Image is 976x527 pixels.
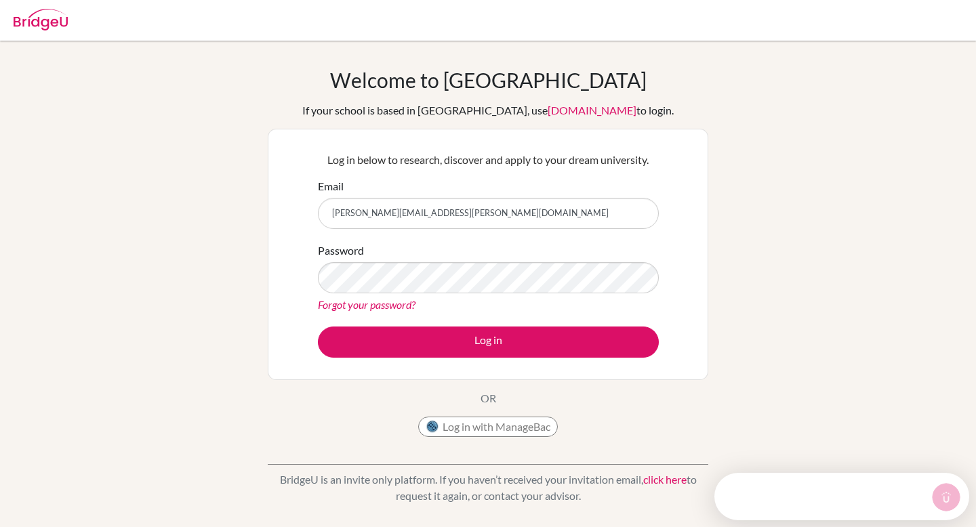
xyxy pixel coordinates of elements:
[548,104,636,117] a: [DOMAIN_NAME]
[14,22,222,37] div: The team typically replies in a few minutes.
[643,473,687,486] a: click here
[330,68,647,92] h1: Welcome to [GEOGRAPHIC_DATA]
[930,481,962,513] iframe: Intercom live chat
[318,326,659,358] button: Log in
[481,390,496,406] p: OR
[14,9,68,30] img: Bridge-U
[318,178,344,194] label: Email
[302,102,674,119] div: If your school is based in [GEOGRAPHIC_DATA], use to login.
[318,243,364,259] label: Password
[318,152,659,168] p: Log in below to research, discover and apply to your dream university.
[14,12,222,22] div: Need help?
[318,298,415,311] a: Forgot your password?
[5,5,262,43] div: Open Intercom Messenger
[418,417,558,437] button: Log in with ManageBac
[268,471,708,504] p: BridgeU is an invite only platform. If you haven’t received your invitation email, to request it ...
[714,473,969,520] iframe: Intercom live chat discovery launcher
